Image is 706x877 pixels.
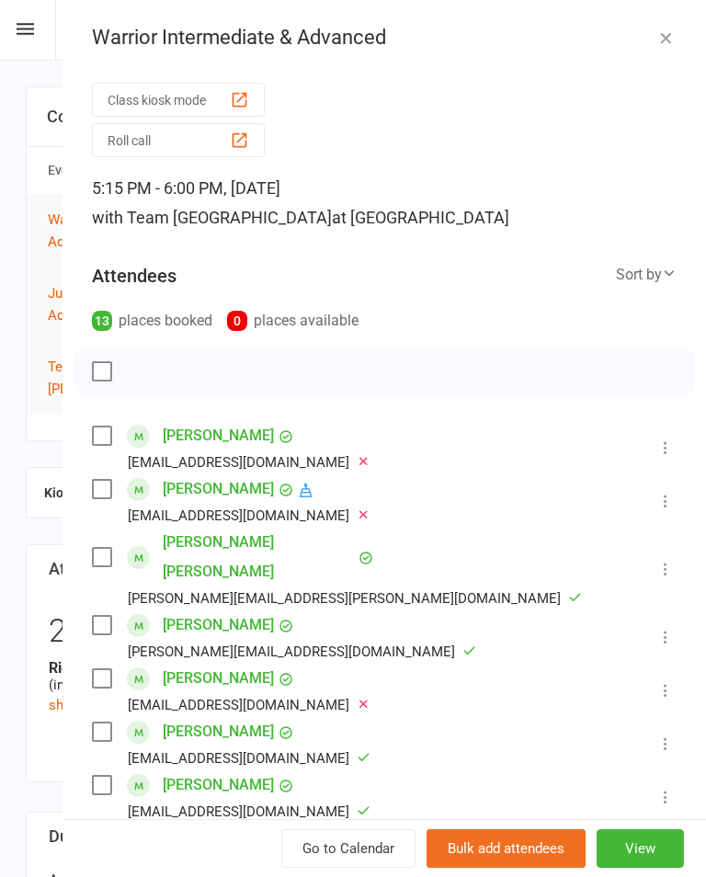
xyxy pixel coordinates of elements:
button: Bulk add attendees [427,829,586,868]
div: 0 [227,311,247,331]
a: Go to Calendar [281,829,416,868]
a: [PERSON_NAME] [163,474,274,504]
a: [PERSON_NAME] [163,770,274,800]
div: Attendees [92,263,176,289]
a: [PERSON_NAME] [163,421,274,450]
div: [EMAIL_ADDRESS][DOMAIN_NAME] [128,450,370,474]
button: View [597,829,684,868]
div: Sort by [616,263,677,287]
div: [EMAIL_ADDRESS][DOMAIN_NAME] [128,504,370,528]
a: [PERSON_NAME] [163,717,274,746]
a: show more [49,697,118,713]
div: [PERSON_NAME][EMAIL_ADDRESS][DOMAIN_NAME] [128,640,476,664]
span: Warrior Intermediate & Advanced [48,211,186,250]
div: (in session) [49,659,233,694]
span: with Team [GEOGRAPHIC_DATA] [92,208,332,227]
span: Teens Advanced & [PERSON_NAME] [48,359,160,397]
div: [EMAIL_ADDRESS][DOMAIN_NAME] [128,800,370,824]
strong: Right Now [49,659,233,677]
strong: Kiosk modes: [44,485,122,500]
a: [PERSON_NAME] [PERSON_NAME] [163,528,354,587]
span: at [GEOGRAPHIC_DATA] [332,208,509,227]
a: [PERSON_NAME] [163,664,274,693]
h3: Coming up [DATE] [47,108,659,126]
span: Junior Intermediate & Advanced [48,285,179,324]
div: [EMAIL_ADDRESS][DOMAIN_NAME] [128,746,370,770]
div: places available [227,308,359,334]
button: Class kiosk mode [92,83,265,117]
a: [PERSON_NAME] [163,610,274,640]
div: Warrior Intermediate & Advanced [63,26,706,50]
h3: Attendance [49,560,657,578]
th: Event/Booking [40,147,197,194]
div: [EMAIL_ADDRESS][DOMAIN_NAME] [128,693,370,717]
div: [PERSON_NAME][EMAIL_ADDRESS][PERSON_NAME][DOMAIN_NAME] [128,587,582,610]
div: 5:15 PM - 6:00 PM, [DATE] [92,174,677,233]
button: Teens Advanced & [PERSON_NAME] [48,356,188,400]
h3: Due tasks [49,827,657,846]
button: Roll call [92,123,265,157]
div: places booked [92,308,212,334]
div: 21 [49,604,233,659]
button: Junior Intermediate & Advanced [48,282,188,326]
button: Warrior Intermediate & Advanced [48,209,188,253]
div: 13 [92,311,112,331]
